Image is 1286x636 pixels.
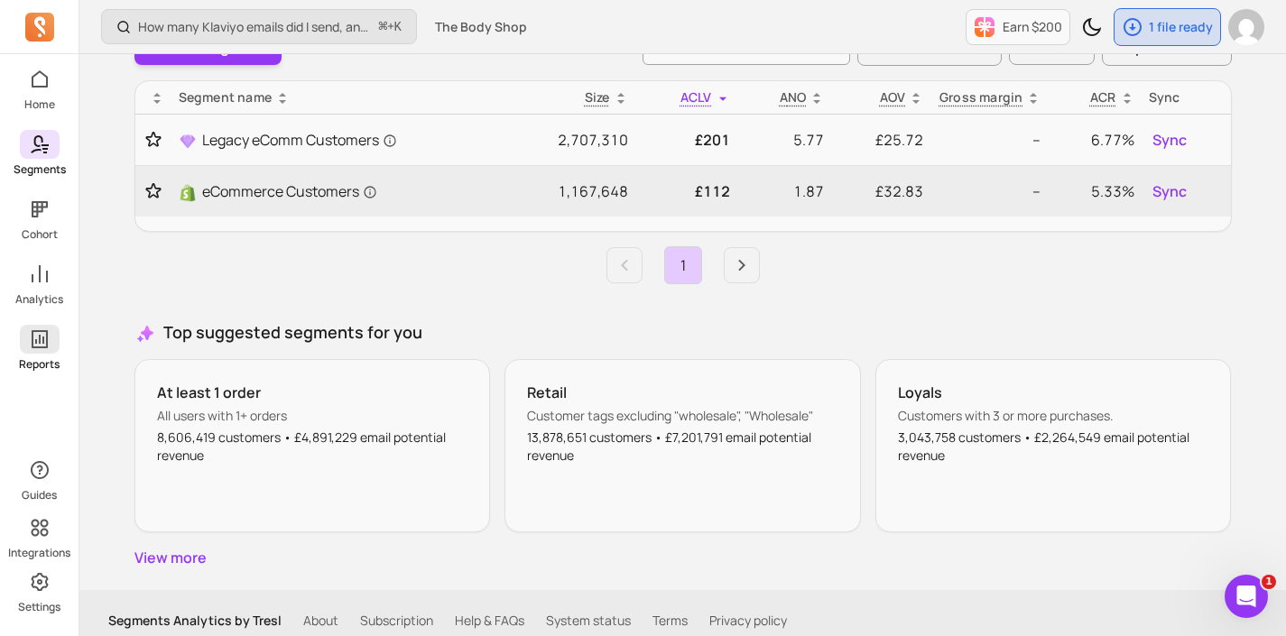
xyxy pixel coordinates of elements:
[22,488,57,502] p: Guides
[1055,180,1133,202] p: 5.33%
[780,88,807,106] span: ANO
[585,88,610,106] span: Size
[838,129,923,151] p: £25.72
[179,184,197,202] img: Shopify
[745,129,825,151] p: 5.77
[527,382,838,403] p: Retail
[179,129,493,151] a: Legacy eComm Customers
[20,452,60,506] button: Guides
[1152,129,1187,151] span: Sync
[966,9,1070,45] button: Earn $200
[1152,180,1187,202] span: Sync
[898,429,1209,465] p: 3,043,758 customers • £2,264,549 email potential revenue
[108,612,282,630] p: Segments Analytics by Tresl
[527,407,838,425] p: Customer tags excluding "wholesale", "Wholesale"
[360,612,433,630] a: Subscription
[18,600,60,614] p: Settings
[1149,177,1190,206] button: Sync
[745,180,825,202] p: 1.87
[101,9,417,44] button: How many Klaviyo emails did I send, and how well did they perform?⌘+K
[143,131,164,149] button: Toggle favorite
[709,612,787,630] a: Privacy policy
[1149,18,1213,36] p: 1 file ready
[134,320,1232,345] h3: Top suggested segments for you
[134,246,1232,284] ul: Pagination
[1114,8,1221,46] button: 1 file ready
[157,407,468,425] p: All users with 1+ orders
[24,97,55,112] p: Home
[1003,18,1062,36] p: Earn $200
[938,180,1041,202] p: --
[838,180,923,202] p: £32.83
[14,162,66,177] p: Segments
[880,88,906,106] p: AOV
[22,227,58,242] p: Cohort
[643,129,730,151] p: £201
[134,547,1232,568] a: View more
[1228,9,1264,45] img: avatar
[1055,129,1133,151] p: 6.77%
[939,88,1023,106] p: Gross margin
[938,129,1041,151] p: --
[507,129,628,151] p: 2,707,310
[1262,575,1276,589] span: 1
[898,382,1209,403] p: Loyals
[19,357,60,372] p: Reports
[8,546,70,560] p: Integrations
[435,18,527,36] span: The Body Shop
[202,180,377,202] span: eCommerce Customers
[546,612,631,630] a: System status
[394,20,402,34] kbd: K
[157,429,468,465] p: 8,606,419 customers • £4,891,229 email potential revenue
[606,247,643,283] a: Previous page
[507,180,628,202] p: 1,167,648
[202,129,397,151] span: Legacy eComm Customers
[898,407,1209,425] p: Customers with 3 or more purchases.
[527,429,838,465] p: 13,878,651 customers • £7,201,791 email potential revenue
[455,612,524,630] a: Help & FAQs
[665,247,701,283] a: Page 1 is your current page
[1225,575,1268,618] iframe: Intercom live chat
[724,247,760,283] a: Next page
[1090,88,1116,106] p: ACR
[303,612,338,630] a: About
[1149,125,1190,154] button: Sync
[15,292,63,307] p: Analytics
[1074,9,1110,45] button: Toggle dark mode
[179,88,493,106] div: Segment name
[680,88,712,106] span: ACLV
[379,17,402,36] span: +
[378,16,388,39] kbd: ⌘
[179,180,493,202] a: ShopifyeCommerce Customers
[157,382,468,403] p: At least 1 order
[643,180,730,202] p: £112
[652,612,688,630] a: Terms
[138,18,372,36] p: How many Klaviyo emails did I send, and how well did they perform?
[143,182,164,200] button: Toggle favorite
[424,11,538,43] button: The Body Shop
[1149,88,1224,106] div: Sync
